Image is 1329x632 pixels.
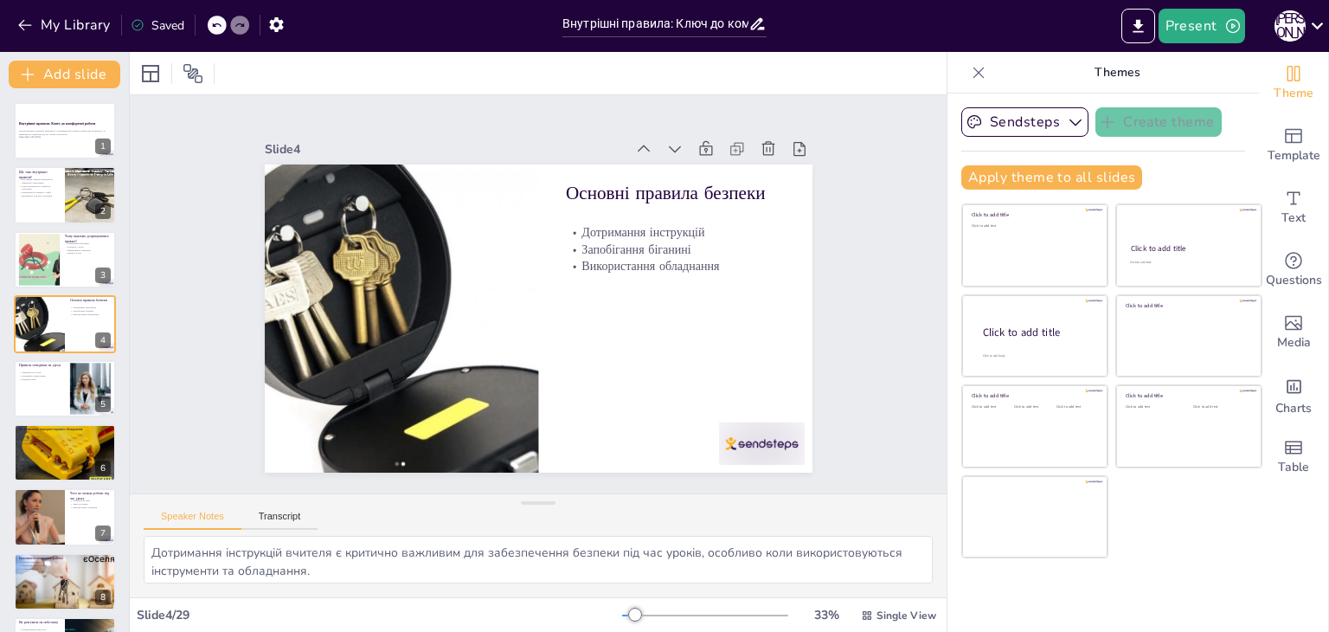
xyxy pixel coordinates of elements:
div: 4 [14,295,116,352]
p: Вплив на всіх [65,251,111,255]
span: Text [1281,209,1306,228]
p: Порядок у класі [65,245,111,248]
div: Click to add title [972,211,1095,218]
div: Change the overall theme [1259,52,1328,114]
div: 6 [14,424,116,481]
div: Add a table [1259,426,1328,488]
div: 5 [14,360,116,417]
p: Повідомлення дорослого [19,629,60,632]
div: Saved [131,17,184,34]
p: Підняття руки [19,377,65,381]
textarea: Дотримання інструкцій вчителя є критично важливим для забезпечення безпеки під час уроків, особли... [144,536,933,584]
div: Click to add text [972,405,1011,410]
p: Спільне навчання [19,560,111,564]
div: 33 % [806,607,847,623]
button: Apply theme to all slides [961,165,1142,190]
div: Click to add title [1131,243,1246,254]
p: Підтримують порядок у класі [19,190,60,194]
button: Create theme [1095,107,1222,137]
p: Використання обладнання [70,313,111,316]
p: Як правильно використовувати обладнання [19,427,111,432]
button: К [PERSON_NAME] [1274,9,1306,43]
p: Безпека перш за все [19,442,111,445]
button: Transcript [241,511,318,530]
button: Present [1159,9,1245,43]
p: Використання обладнання [566,258,785,275]
p: Ефективність навчання [65,248,111,252]
div: 2 [95,203,111,219]
button: Speaker Notes [144,511,241,530]
p: Заборона на ігри [70,500,111,503]
p: Важливість для всіх учасників [19,193,60,197]
span: Template [1268,146,1320,165]
p: Запобігання біганині [566,241,785,258]
div: Get real-time input from your audience [1259,239,1328,301]
input: Insert title [562,11,748,36]
span: Charts [1275,399,1312,418]
span: Table [1278,458,1309,477]
span: Position [183,63,203,84]
p: Основні правила безпеки [566,180,785,206]
span: Single View [876,609,936,622]
p: Дотримання інструкцій [70,306,111,310]
div: Add charts and graphs [1259,364,1328,426]
div: Click to add text [972,224,1095,229]
div: Click to add title [972,392,1095,399]
div: Click to add text [1130,261,1245,265]
div: 3 [95,268,111,283]
div: Click to add body [983,353,1092,358]
p: Themes [992,52,1242,94]
p: Уникнення небезпеки [65,242,111,245]
button: My Library [13,11,118,39]
div: Slide 4 / 29 [137,607,622,623]
div: 8 [14,553,116,610]
span: Media [1277,333,1311,352]
div: 3 [14,231,116,288]
p: Чому важливо дотримуватись правил? [65,234,111,243]
p: Використання телефонів [70,506,111,509]
p: Що таке внутрішні правила? [19,170,60,179]
p: Важливість командної роботи [19,556,111,561]
p: Основні правила безпеки [70,298,111,303]
div: Add images, graphics, shapes or video [1259,301,1328,364]
p: Чого не можна робити під час уроку [70,492,111,501]
div: 1 [14,102,116,159]
div: 2 [14,166,116,223]
p: Вони допомагають уникнути небезпеки [19,184,60,190]
div: Add ready made slides [1259,114,1328,177]
strong: Внутрішні правила: Ключ до комфортної роботи [19,121,95,126]
div: Click to add text [1193,405,1248,410]
p: Дотримання інструкцій [566,223,785,241]
div: Click to add title [983,325,1094,339]
div: Click to add text [1126,405,1180,410]
span: Theme [1274,84,1313,103]
div: Slide 4 [265,141,626,158]
span: Questions [1266,271,1322,290]
div: 7 [95,526,111,541]
button: Export to PowerPoint [1121,9,1155,43]
div: 6 [95,461,111,476]
div: Click to add text [1056,405,1095,410]
div: Add text boxes [1259,177,1328,239]
p: Запитуйте вчителя [19,435,111,439]
div: 4 [95,332,111,348]
p: Внутрішні правила визначають навчальне середовище [19,177,60,184]
div: Click to add text [1014,405,1053,410]
p: Уважність на уроці [19,371,65,374]
p: Правила поведінки на уроці [19,363,65,368]
p: Поважайте думки інших [19,374,65,377]
div: 8 [95,590,111,605]
div: 5 [95,397,111,412]
p: Ця презентація розкриває важливість дотримання внутрішніх правил для безпечного та комфортного на... [19,130,111,136]
p: Generated with [URL] [19,136,111,139]
div: К [PERSON_NAME] [1274,10,1306,42]
p: Запобігання біганині [70,310,111,313]
p: Підтримка однокласників [19,564,111,567]
div: Click to add title [1126,392,1249,399]
p: Розвиток навичок [19,567,111,571]
div: Click to add title [1126,302,1249,309]
button: Sendsteps [961,107,1088,137]
div: 1 [95,139,111,154]
p: Увага до інших [70,503,111,506]
button: Add slide [9,61,120,88]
